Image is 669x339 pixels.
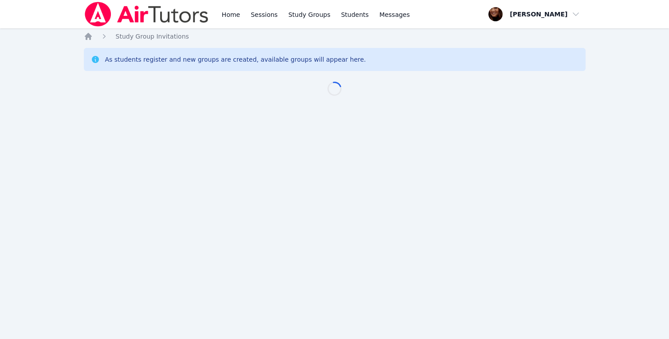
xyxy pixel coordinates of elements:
span: Messages [379,10,410,19]
nav: Breadcrumb [84,32,586,41]
a: Study Group Invitations [116,32,189,41]
img: Air Tutors [84,2,209,27]
div: As students register and new groups are created, available groups will appear here. [105,55,366,64]
span: Study Group Invitations [116,33,189,40]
